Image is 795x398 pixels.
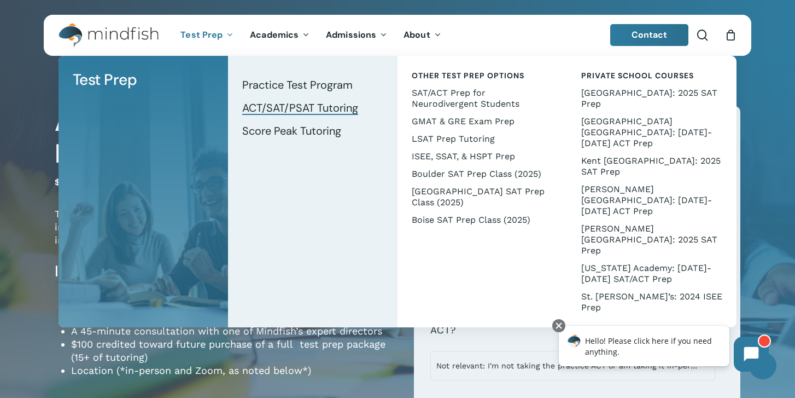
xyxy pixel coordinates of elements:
span: Admissions [326,29,376,41]
a: Private School Courses [578,67,726,84]
a: Practice Test Program [239,73,387,96]
span: GMAT & GRE Exam Prep [412,116,515,126]
header: Main Menu [44,15,751,56]
a: [PERSON_NAME][GEOGRAPHIC_DATA]: 2025 SAT Prep [578,220,726,259]
a: GMAT & GRE Exam Prep [408,113,556,130]
a: Cart [724,29,736,41]
a: ISEE, SSAT, & HSPT Prep [408,148,556,165]
span: Contact [632,29,668,41]
a: Admissions [318,31,395,40]
span: SAT/ACT Prep for Neurodivergent Students [412,88,519,109]
a: Score Peak Tutoring [239,119,387,142]
span: Practice Test Program [242,78,353,92]
span: [US_STATE] Academy: [DATE]-[DATE] SAT/ACT Prep [581,263,711,284]
a: About [395,31,449,40]
h4: Includes: [55,262,397,281]
span: Kent [GEOGRAPHIC_DATA]: 2025 SAT Prep [581,155,721,177]
span: Not relevant: I'm not taking the practice ACT or am taking it in-person [431,354,715,377]
a: St. [PERSON_NAME]’s: 2024 ISEE Prep [578,288,726,316]
span: About [404,29,430,41]
span: [GEOGRAPHIC_DATA] [GEOGRAPHIC_DATA]: [DATE]-[DATE] ACT Prep [581,116,712,148]
a: [GEOGRAPHIC_DATA] [GEOGRAPHIC_DATA]: [DATE]-[DATE] ACT Prep [578,113,726,152]
a: SAT/ACT Prep for Neurodivergent Students [408,84,556,113]
span: Test Prep [73,70,137,90]
h1: ACT vs. SAT Practice Test Program [55,106,397,170]
span: ACT/SAT/PSAT Tutoring [242,101,358,115]
a: [US_STATE] Academy: [DATE]-[DATE] SAT/ACT Prep [578,259,726,288]
bdi: 199.00 [55,177,89,187]
a: Other Test Prep Options [408,67,556,84]
span: St. [PERSON_NAME]’s: 2024 ISEE Prep [581,291,722,313]
span: Academics [250,29,299,41]
a: [PERSON_NAME][GEOGRAPHIC_DATA]: [DATE]-[DATE] ACT Prep [578,181,726,220]
span: Boise SAT Prep Class (2025) [412,215,530,225]
span: LSAT Prep Tutoring [412,134,495,144]
a: Test Prep [172,31,242,40]
span: Score Peak Tutoring [242,124,341,138]
span: Test Prep [180,29,223,41]
span: [PERSON_NAME][GEOGRAPHIC_DATA]: 2025 SAT Prep [581,223,717,256]
iframe: Chatbot [547,317,780,383]
p: Take proctored and timed ACT and SAT practice tests and gain invaluable insight into your perform... [55,207,397,262]
a: [GEOGRAPHIC_DATA]: 2025 SAT Prep [578,84,726,113]
span: Private School Courses [581,71,694,80]
nav: Main Menu [172,15,449,56]
span: $ [55,177,60,187]
a: [GEOGRAPHIC_DATA] SAT Prep Class (2025) [408,183,556,211]
span: Other Test Prep Options [412,71,524,80]
span: [GEOGRAPHIC_DATA] SAT Prep Class (2025) [412,186,545,207]
span: ISEE, SSAT, & HSPT Prep [412,151,515,161]
span: [PERSON_NAME][GEOGRAPHIC_DATA]: [DATE]-[DATE] ACT Prep [581,184,712,216]
a: LSAT Prep Tutoring [408,130,556,148]
a: Kent [GEOGRAPHIC_DATA]: 2025 SAT Prep [578,152,726,181]
span: Boulder SAT Prep Class (2025) [412,169,541,179]
li: Location (*in-person and Zoom, as noted below*) [71,364,397,377]
li: $100 credited toward future purchase of a full test prep package (15+ of tutoring) [71,338,397,364]
a: Academics [242,31,318,40]
a: ACT/SAT/PSAT Tutoring [239,96,387,119]
a: Contact [610,24,689,46]
a: Boulder SAT Prep Class (2025) [408,165,556,183]
li: A 45-minute consultation with one of Mindfish’s expert directors [71,325,397,338]
a: Test Prep [69,67,217,93]
a: Boise SAT Prep Class (2025) [408,211,556,229]
span: [GEOGRAPHIC_DATA]: 2025 SAT Prep [581,88,717,109]
span: Not relevant: I'm not taking the practice ACT or am taking it in-person [430,351,715,380]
